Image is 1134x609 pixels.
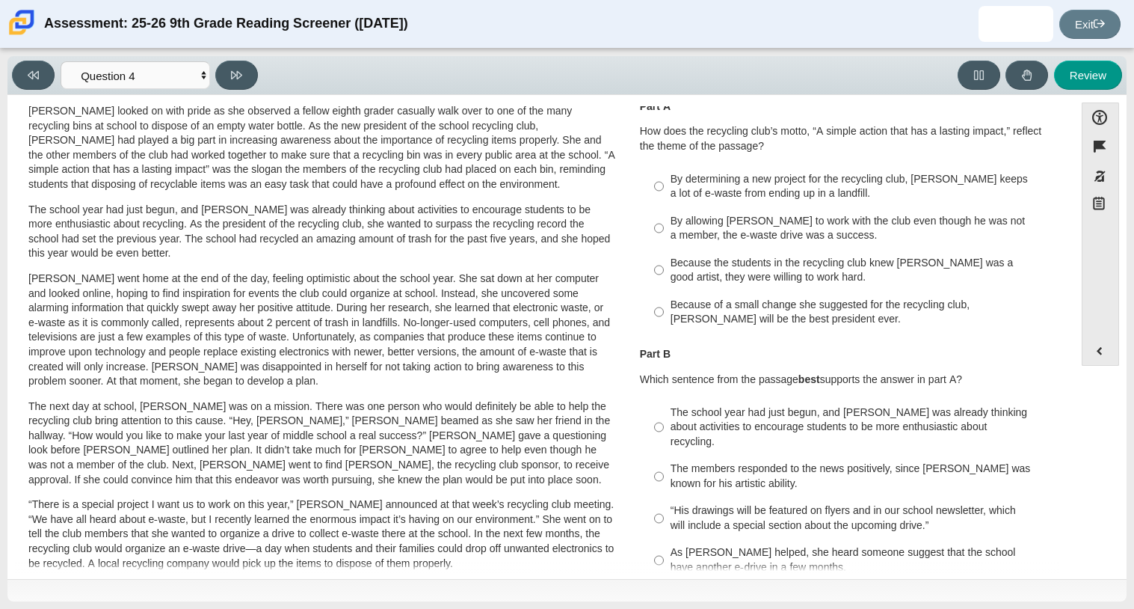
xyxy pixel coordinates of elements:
p: “There is a special project I want us to work on this year,” [PERSON_NAME] announced at that week... [28,498,615,571]
p: Which sentence from the passage supports the answer in part A? [640,373,1056,388]
button: Raise Your Hand [1005,61,1048,90]
div: Because of a small change she suggested for the recycling club, [PERSON_NAME] will be the best pr... [671,298,1048,327]
p: The school year had just begun, and [PERSON_NAME] was already thinking about activities to encour... [28,203,615,261]
div: The school year had just begun, and [PERSON_NAME] was already thinking about activities to encour... [671,406,1048,450]
b: Part A [640,100,671,113]
img: lilany.gallegos-de.eboFXL [1004,12,1028,36]
div: Assessment items [15,102,1067,573]
button: Toggle response masking [1082,162,1119,191]
div: Assessment: 25-26 9th Grade Reading Screener ([DATE]) [44,6,408,42]
button: Expand menu. Displays the button labels. [1082,337,1118,365]
div: “His drawings will be featured on flyers and in our school newsletter, which will include a speci... [671,504,1048,533]
a: Exit [1059,10,1121,39]
button: Notepad [1082,191,1119,221]
div: Because the students in the recycling club knew [PERSON_NAME] was a good artist, they were willin... [671,256,1048,285]
div: The members responded to the news positively, since [PERSON_NAME] was known for his artistic abil... [671,462,1048,491]
div: By determining a new project for the recycling club, [PERSON_NAME] keeps a lot of e-waste from en... [671,172,1048,201]
button: Open Accessibility Menu [1082,102,1119,132]
button: Review [1054,61,1122,90]
div: As [PERSON_NAME] helped, she heard someone suggest that the school have another e-drive in a few ... [671,545,1048,575]
p: [PERSON_NAME] looked on with pride as she observed a fellow eighth grader casually walk over to o... [28,104,615,192]
p: [PERSON_NAME] went home at the end of the day, feeling optimistic about the school year. She sat ... [28,272,615,389]
img: Carmen School of Science & Technology [6,7,37,38]
b: best [798,373,820,386]
b: Part B [640,347,671,361]
p: The next day at school, [PERSON_NAME] was on a mission. There was one person who would definitely... [28,400,615,488]
div: By allowing [PERSON_NAME] to work with the club even though he was not a member, the e-waste driv... [671,214,1048,243]
a: Carmen School of Science & Technology [6,28,37,40]
button: Flag item [1082,132,1119,161]
p: How does the recycling club’s motto, “A simple action that has a lasting impact,” reflect the the... [640,124,1056,153]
